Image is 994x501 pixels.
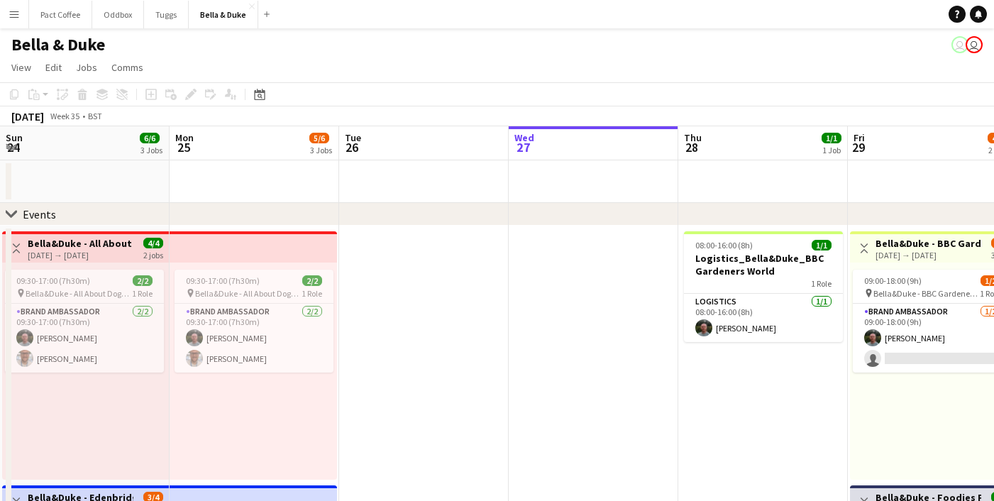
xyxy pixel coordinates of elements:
div: 3 Jobs [310,145,332,155]
div: [DATE] [11,109,44,123]
span: 4/4 [143,238,163,248]
span: 6/6 [140,133,160,143]
span: Bella&Duke - BBC Gardeners World [873,288,980,299]
span: Sun [6,131,23,144]
app-card-role: Logistics1/108:00-16:00 (8h)[PERSON_NAME] [684,294,843,342]
span: Bella&Duke - All About Dogs - [GEOGRAPHIC_DATA] [195,288,302,299]
app-user-avatar: Chubby Bear [966,36,983,53]
span: Thu [684,131,702,144]
span: Fri [854,131,865,144]
span: 25 [173,139,194,155]
button: Tuggs [144,1,189,28]
h3: Bella&Duke - BBC Gardeners World [876,237,981,250]
span: 09:30-17:00 (7h30m) [186,275,260,286]
h3: Logistics_Bella&Duke_BBC Gardeners World [684,252,843,277]
span: Edit [45,61,62,74]
span: 1 Role [302,288,322,299]
span: Week 35 [47,111,82,121]
div: 2 jobs [143,248,163,260]
button: Oddbox [92,1,144,28]
span: Wed [514,131,534,144]
app-card-role: Brand Ambassador2/209:30-17:00 (7h30m)[PERSON_NAME][PERSON_NAME] [5,304,164,373]
span: 1/1 [812,240,832,250]
span: 2/2 [302,275,322,286]
span: 27 [512,139,534,155]
div: 3 Jobs [140,145,162,155]
app-card-role: Brand Ambassador2/209:30-17:00 (7h30m)[PERSON_NAME][PERSON_NAME] [175,304,333,373]
span: Comms [111,61,143,74]
span: Tue [345,131,361,144]
h3: Bella&Duke - All About Dogs - [GEOGRAPHIC_DATA] [28,237,133,250]
span: 09:00-18:00 (9h) [864,275,922,286]
span: 08:00-16:00 (8h) [695,240,753,250]
span: 28 [682,139,702,155]
span: 1 Role [132,288,153,299]
span: 2/2 [133,275,153,286]
a: Edit [40,58,67,77]
h1: Bella & Duke [11,34,105,55]
app-job-card: 09:30-17:00 (7h30m)2/2 Bella&Duke - All About Dogs - [GEOGRAPHIC_DATA]1 RoleBrand Ambassador2/209... [5,270,164,373]
div: Events [23,207,56,221]
a: Comms [106,58,149,77]
span: 5/6 [309,133,329,143]
div: BST [88,111,102,121]
span: View [11,61,31,74]
span: 24 [4,139,23,155]
span: Jobs [76,61,97,74]
a: View [6,58,37,77]
span: Mon [175,131,194,144]
app-job-card: 08:00-16:00 (8h)1/1Logistics_Bella&Duke_BBC Gardeners World1 RoleLogistics1/108:00-16:00 (8h)[PER... [684,231,843,342]
div: [DATE] → [DATE] [28,250,133,260]
span: Bella&Duke - All About Dogs - [GEOGRAPHIC_DATA] [26,288,132,299]
app-job-card: 09:30-17:00 (7h30m)2/2 Bella&Duke - All About Dogs - [GEOGRAPHIC_DATA]1 RoleBrand Ambassador2/209... [175,270,333,373]
button: Bella & Duke [189,1,258,28]
div: [DATE] → [DATE] [876,250,981,260]
span: 1/1 [822,133,841,143]
app-user-avatar: Chubby Bear [951,36,968,53]
button: Pact Coffee [29,1,92,28]
div: 1 Job [822,145,841,155]
span: 09:30-17:00 (7h30m) [16,275,90,286]
a: Jobs [70,58,103,77]
span: 26 [343,139,361,155]
span: 1 Role [811,278,832,289]
span: 29 [851,139,865,155]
